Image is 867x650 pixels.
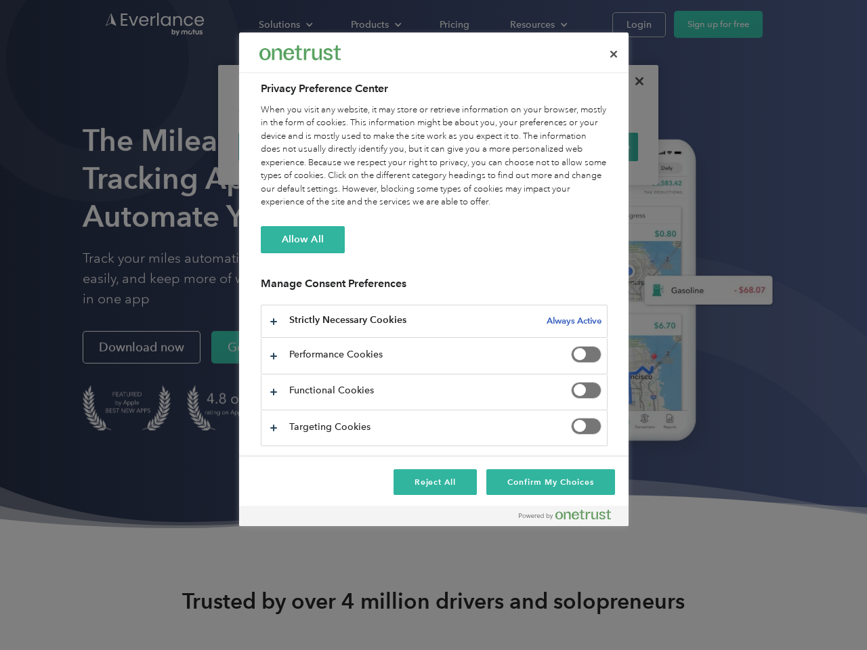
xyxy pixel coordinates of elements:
[259,39,341,66] div: Everlance
[259,45,341,60] img: Everlance
[486,469,614,495] button: Confirm My Choices
[261,81,608,97] h2: Privacy Preference Center
[261,277,608,298] h3: Manage Consent Preferences
[519,509,622,526] a: Powered by OneTrust Opens in a new Tab
[261,104,608,209] div: When you visit any website, it may store or retrieve information on your browser, mostly in the f...
[394,469,478,495] button: Reject All
[239,32,629,526] div: Privacy Preference Center
[519,509,611,520] img: Powered by OneTrust Opens in a new Tab
[599,39,629,69] button: Close
[239,32,629,526] div: Preference center
[261,226,345,253] button: Allow All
